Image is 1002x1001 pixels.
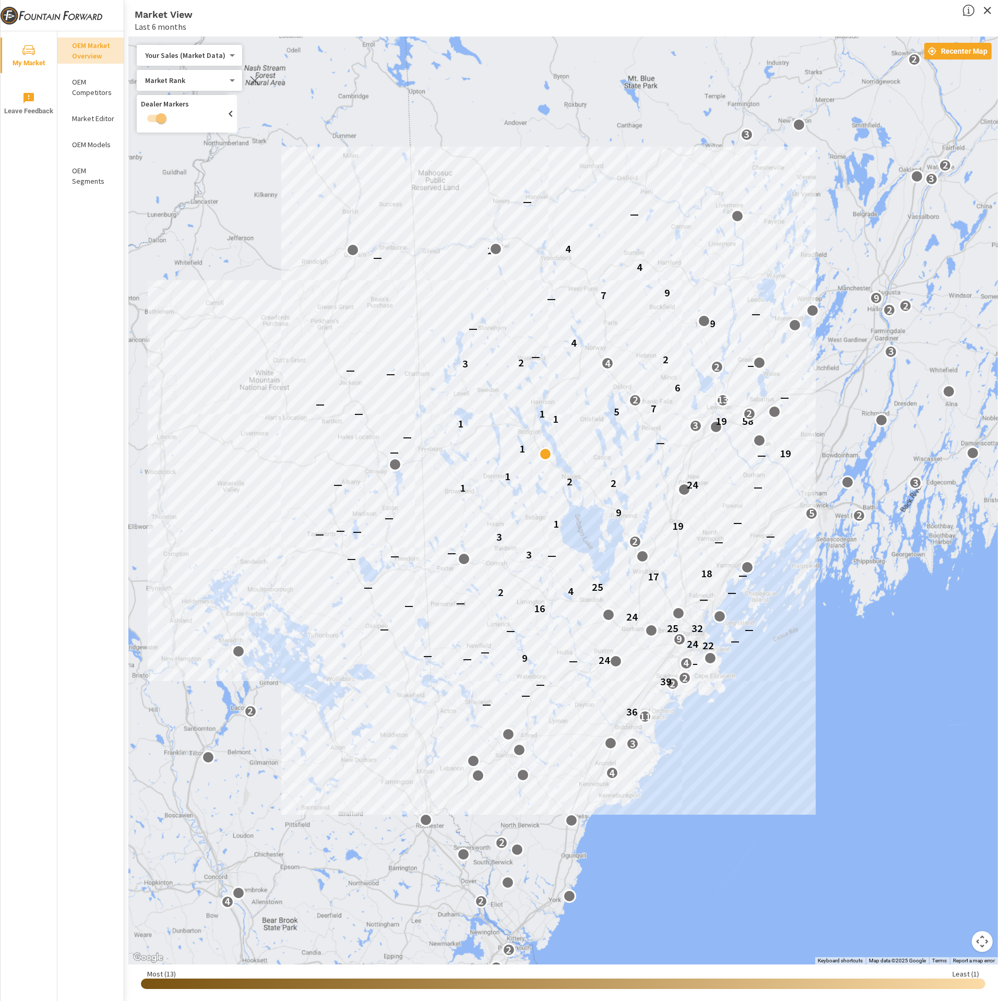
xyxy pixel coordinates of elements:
button: Map camera controls [972,931,993,952]
p: 2 [499,836,505,849]
p: — [346,364,355,376]
p: — [714,535,723,548]
p: 2 [911,53,917,65]
p: — [385,511,393,524]
p: — [481,646,490,658]
p: 7 [651,402,657,415]
p: — [353,525,362,538]
p: 4 [565,243,571,255]
div: Market Editor [57,111,124,126]
p: — [373,251,382,264]
p: 3 [496,531,502,543]
p: Most ( 13 ) [147,969,176,979]
div: nav menu [1,31,57,127]
p: — [731,635,739,647]
p: — [463,652,472,665]
p: 1 [458,418,463,430]
p: — [547,549,556,562]
p: 2 [518,356,524,369]
p: — [531,350,540,363]
p: — [456,597,465,609]
p: — [404,599,413,612]
p: Least ( 1 ) [952,969,979,979]
img: Google [131,951,165,964]
p: 1 [553,413,558,425]
p: 2 [682,672,688,684]
p: 24 [687,479,698,491]
p: — [336,524,345,537]
p: 9 [616,506,622,519]
p: 4 [571,337,577,349]
p: 9 [710,317,715,330]
p: — [733,516,742,529]
p: 1 [487,244,493,257]
h5: Market View [135,9,193,20]
p: — [523,195,532,208]
p: 4 [683,657,689,669]
div: OEM Market Overview [57,38,124,64]
p: — [469,322,478,335]
p: 2 [670,677,675,690]
p: 2 [633,394,638,406]
p: 1 [505,470,510,483]
button: Keyboard shortcuts [818,957,863,964]
p: — [380,623,389,635]
p: 13 [717,394,729,406]
p: 11 [639,710,651,723]
p: 9 [874,292,879,304]
p: 24 [599,654,610,666]
p: 9 [522,652,528,664]
typography: Dealer Markers [141,99,224,109]
p: 5 [614,406,619,418]
p: 6 [675,382,681,394]
p: — [390,550,399,562]
p: 2 [663,353,669,366]
p: 4 [637,261,642,273]
p: — [751,307,760,320]
p: 2 [247,705,253,717]
p: 2 [498,586,504,599]
p: 1 [553,518,559,530]
p: 1 [519,443,525,455]
p: 39 [660,675,672,688]
p: — [315,528,324,540]
a: Terms (opens in new tab) [932,958,947,963]
p: — [347,552,356,565]
p: 2 [567,475,572,488]
div: Your Sales (Market Data) [137,76,234,86]
p: 1 [539,408,545,420]
p: Market Rank [145,76,225,85]
p: — [521,689,530,701]
p: 4 [609,767,615,779]
p: — [738,569,747,581]
p: — [423,649,432,662]
p: 2 [632,535,638,547]
p: — [390,446,399,458]
p: 36 [626,706,638,718]
p: 4 [568,585,574,598]
span: Leave Feedback [4,92,54,117]
p: 22 [702,639,714,652]
p: 17 [648,570,659,583]
p: 2 [746,407,752,420]
p: 19 [715,415,727,427]
p: — [757,449,766,461]
span: Recenter Map [928,46,987,56]
a: Open this area in Google Maps (opens a new window) [131,951,165,964]
p: OEM Market Overview [72,40,115,61]
p: 9 [664,287,670,299]
p: 3 [630,737,636,750]
p: 2 [478,895,484,907]
p: — [447,546,456,559]
p: — [316,398,325,410]
p: 19 [672,520,684,532]
p: — [354,407,363,420]
span: My Market [4,44,54,69]
button: Recenter Map [924,43,992,59]
p: — [780,391,789,403]
p: — [689,657,698,670]
p: 25 [592,581,603,593]
button: Exit Fullscreen [979,2,996,19]
p: 9 [676,633,682,645]
p: — [766,530,775,542]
